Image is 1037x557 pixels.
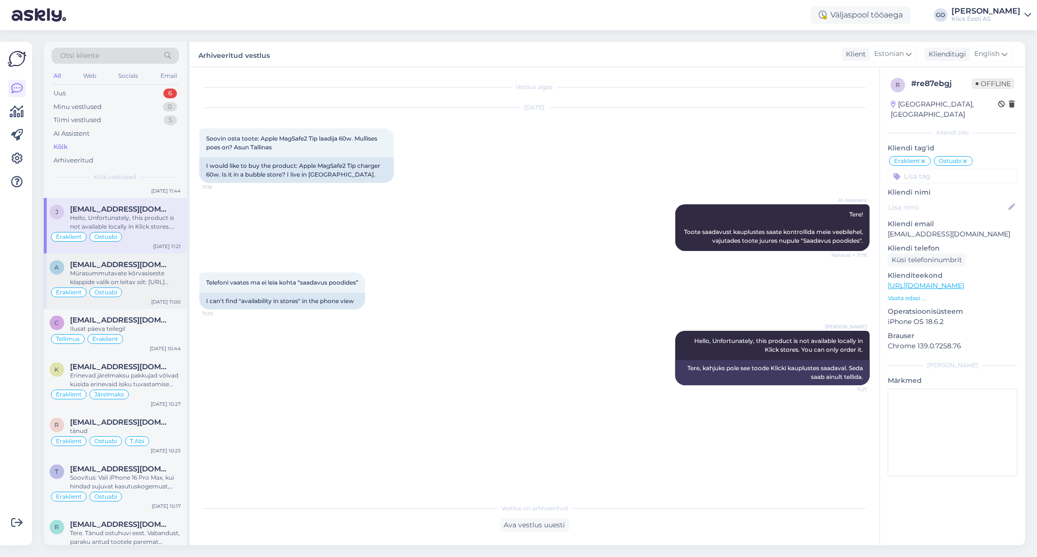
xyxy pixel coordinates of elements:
[56,234,82,240] span: Eraklient
[202,183,239,191] span: 11:16
[70,529,181,546] div: Tere. Tänud ostuhuvi eest. Vabandust, paraku antud tootele paremat [PERSON_NAME] rakendadada ei saa.
[675,360,870,385] div: Tere, kahjuks pole see toode Klicki kauplustes saadaval. Seda saab ainult tellida.
[694,337,864,353] span: Hello, Unfortunately, this product is not available locally in Klick stores. You can only order it.
[151,400,181,408] div: [DATE] 10:27
[163,89,177,98] div: 6
[55,421,59,429] span: r
[199,103,870,112] div: [DATE]
[925,49,966,59] div: Klienditugi
[94,234,117,240] span: Ostuabi
[888,243,1018,253] p: Kliendi telefon
[951,15,1020,23] div: Klick Eesti AS
[198,48,270,61] label: Arhiveeritud vestlus
[830,252,867,259] span: Nähtud ✓ 11:16
[94,438,117,444] span: Ostuabi
[70,260,171,269] span: annastiina13@hotmail.com
[116,70,140,82] div: Socials
[94,289,117,295] span: Ostuabi
[896,81,900,89] span: r
[888,253,966,267] div: Küsi telefoninumbrit
[888,219,1018,229] p: Kliendi email
[52,70,63,82] div: All
[830,197,867,204] span: AI Assistent
[56,494,82,500] span: Eraklient
[888,143,1018,153] p: Kliendi tag'id
[55,264,59,271] span: a
[53,129,89,139] div: AI Assistent
[70,316,171,324] span: christineke5@icloud.com
[974,49,1000,59] span: English
[199,158,394,183] div: I would like to buy the product: Apple MagSafe2 Tip charger 60w. Is it in a bubble store? I live ...
[888,376,1018,386] p: Märkmed
[891,99,998,120] div: [GEOGRAPHIC_DATA], [GEOGRAPHIC_DATA]
[158,70,179,82] div: Email
[70,269,181,287] div: Mürasummutavate kõrvasiseste klappide valik on leitav siit: [URL][DOMAIN_NAME]
[55,366,59,373] span: k
[53,102,102,112] div: Minu vestlused
[500,519,569,532] div: Ava vestlus uuesti
[130,438,144,444] span: T.Abi
[70,473,181,491] div: Soovitus: Vali iPhone 16 Pro Max, kui hindad sujuvat kasutuskogemust, pikaajalist tarkvara [PERSO...
[70,418,171,427] span: rudlehsass@outlook.com
[151,447,181,454] div: [DATE] 10:25
[53,115,101,125] div: Tiimi vestlused
[70,205,171,214] span: jaanus.olev@gmail.com
[825,323,867,330] span: [PERSON_NAME]
[202,310,239,317] span: 11:20
[70,214,181,231] div: Hello, Unfortunately, this product is not available locally in Klick stores. You can only order it.
[888,281,964,290] a: [URL][DOMAIN_NAME]
[92,336,118,342] span: Eraklient
[888,229,1018,239] p: [EMAIL_ADDRESS][DOMAIN_NAME]
[55,523,59,531] span: r
[888,294,1018,303] p: Vaata edasi ...
[888,317,1018,327] p: iPhone OS 18.6.2
[56,392,82,397] span: Eraklient
[888,169,1018,183] input: Lisa tag
[972,78,1015,89] span: Offline
[81,70,98,82] div: Web
[888,331,1018,341] p: Brauser
[55,468,59,475] span: t
[888,341,1018,351] p: Chrome 139.0.7258.76
[811,6,911,24] div: Väljaspool tööaega
[830,386,867,393] span: 11:21
[8,50,26,68] img: Askly Logo
[888,306,1018,317] p: Operatsioonisüsteem
[163,102,177,112] div: 0
[842,49,866,59] div: Klient
[888,187,1018,198] p: Kliendi nimi
[939,158,962,164] span: Ostuabi
[501,504,568,513] span: Vestlus on arhiveeritud
[199,293,365,309] div: I can't find "availability in stores" in the phone view
[206,135,379,151] span: Soovin osta toote: Apple MagSafe2 Tip laadija 60w. Mullises poes on? Asun Tallinas
[888,128,1018,137] div: Kliendi info
[53,156,93,165] div: Arhiveeritud
[94,173,137,181] span: Kõik vestlused
[70,324,181,333] div: Ilusat päeva teilegi!
[152,503,181,510] div: [DATE] 10:17
[153,243,181,250] div: [DATE] 11:21
[199,83,870,91] div: Vestlus algas
[151,298,181,305] div: [DATE] 11:00
[55,319,59,326] span: c
[94,392,124,397] span: Järelmaks
[911,78,972,90] div: # re87ebgj
[888,202,1006,213] input: Lisa nimi
[70,371,181,389] div: Erinevad järelmaksu pakkujad võivad küsida erinevaid isiku tuvastamise dokumente. Sobivad dokumen...
[888,270,1018,281] p: Klienditeekond
[53,142,68,152] div: Kõik
[70,362,171,371] span: kalininaemiilia@gmail.com
[888,361,1018,370] div: [PERSON_NAME]
[70,520,171,529] span: ranellaht@gmail.com
[70,427,181,435] div: tänud
[53,89,66,98] div: Uus
[934,8,948,22] div: GO
[951,7,1020,15] div: [PERSON_NAME]
[60,51,99,61] span: Otsi kliente
[70,465,171,473] span: tanellind@mail.ee
[150,345,181,352] div: [DATE] 10:44
[56,336,80,342] span: Tellimus
[94,494,117,500] span: Ostuabi
[206,279,358,286] span: Telefoni vaates ma ei leia kohta “saadavus poodides”
[164,115,177,125] div: 5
